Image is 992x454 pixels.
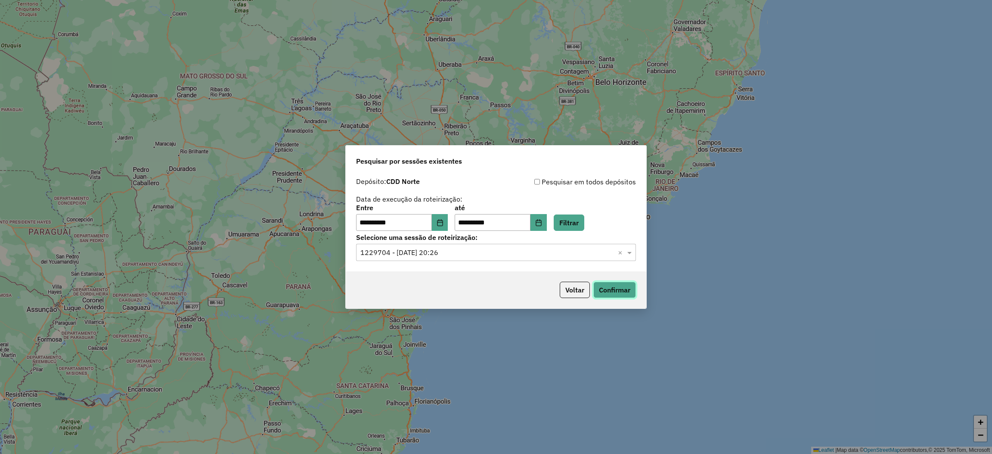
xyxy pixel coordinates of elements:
button: Filtrar [554,215,584,231]
label: Data de execução da roteirização: [356,194,462,204]
button: Confirmar [593,282,636,298]
label: Entre [356,202,448,213]
strong: CDD Norte [386,177,420,186]
button: Choose Date [432,214,448,231]
button: Choose Date [530,214,547,231]
button: Voltar [560,282,590,298]
label: Selecione uma sessão de roteirização: [356,232,636,243]
label: Depósito: [356,176,420,187]
span: Pesquisar por sessões existentes [356,156,462,166]
span: Clear all [618,247,625,258]
div: Pesquisar em todos depósitos [496,177,636,187]
label: até [455,202,546,213]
